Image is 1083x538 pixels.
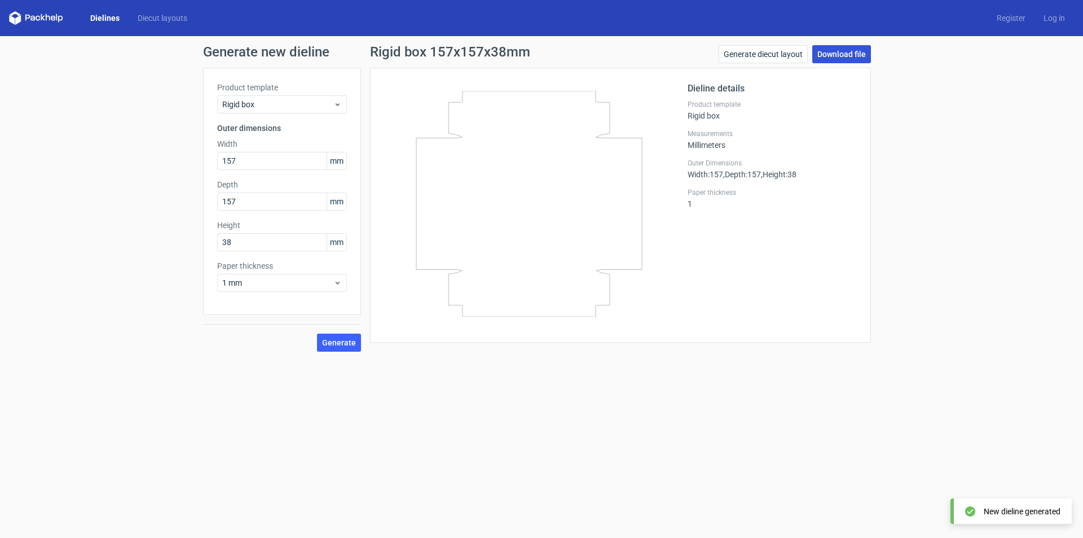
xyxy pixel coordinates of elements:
[688,170,723,179] span: Width : 157
[129,12,196,24] a: Diecut layouts
[217,82,347,93] label: Product template
[370,45,530,59] h1: Rigid box 157x157x38mm
[217,220,347,231] label: Height
[688,100,857,109] label: Product template
[203,45,880,59] h1: Generate new dieline
[327,152,346,169] span: mm
[222,277,333,288] span: 1 mm
[217,123,347,134] h3: Outer dimensions
[317,334,361,352] button: Generate
[688,188,857,208] div: 1
[719,45,808,63] a: Generate diecut layout
[217,179,347,190] label: Depth
[1034,12,1074,24] a: Log in
[988,12,1034,24] a: Register
[688,82,857,95] h2: Dieline details
[812,45,871,63] a: Download file
[688,188,857,197] label: Paper thickness
[723,170,761,179] span: , Depth : 157
[327,234,346,251] span: mm
[327,193,346,210] span: mm
[217,138,347,150] label: Width
[688,129,857,150] div: Millimeters
[322,339,356,347] span: Generate
[984,506,1060,517] div: New dieline generated
[688,129,857,138] label: Measurements
[222,99,333,110] span: Rigid box
[217,260,347,272] label: Paper thickness
[688,100,857,120] div: Rigid box
[81,12,129,24] a: Dielines
[688,159,857,168] label: Outer Dimensions
[761,170,796,179] span: , Height : 38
